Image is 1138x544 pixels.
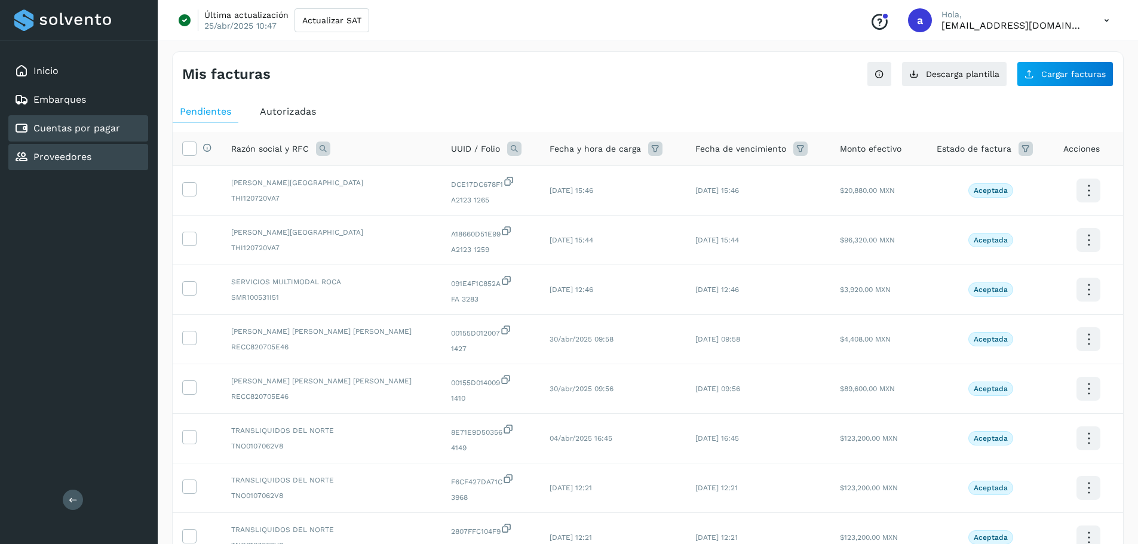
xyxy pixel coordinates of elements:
a: Cuentas por pagar [33,122,120,134]
span: [DATE] 15:46 [550,186,593,195]
span: $123,200.00 MXN [840,434,898,442]
p: Aceptada [974,434,1008,442]
span: 1427 [451,343,530,354]
span: [DATE] 15:46 [695,186,739,195]
span: TNO0107062V8 [231,490,432,501]
span: $20,880.00 MXN [840,186,895,195]
span: Fecha y hora de carga [550,143,641,155]
span: THI120720VA7 [231,193,432,204]
span: [DATE] 16:45 [695,434,739,442]
span: DCE17DC678F1 [451,176,530,190]
span: $3,920.00 MXN [840,285,891,294]
span: Descarga plantilla [926,70,999,78]
span: FA 3283 [451,294,530,305]
span: [DATE] 12:46 [695,285,739,294]
a: Inicio [33,65,59,76]
span: RECC820705E46 [231,342,432,352]
h4: Mis facturas [182,66,271,83]
p: Aceptada [974,186,1008,195]
span: SMR100531I51 [231,292,432,303]
span: [DATE] 09:58 [695,335,740,343]
span: Pendientes [180,106,231,117]
p: administracion@aplogistica.com [941,20,1085,31]
span: [DATE] 15:44 [695,236,739,244]
a: Embarques [33,94,86,105]
span: $96,320.00 MXN [840,236,895,244]
span: [PERSON_NAME][GEOGRAPHIC_DATA] [231,227,432,238]
div: Inicio [8,58,148,84]
span: Estado de factura [937,143,1011,155]
span: THI120720VA7 [231,242,432,253]
span: [DATE] 12:21 [695,484,738,492]
button: Actualizar SAT [295,8,369,32]
span: $4,408.00 MXN [840,335,891,343]
p: 25/abr/2025 10:47 [204,20,277,31]
span: 30/abr/2025 09:58 [550,335,614,343]
span: [PERSON_NAME] [PERSON_NAME] [PERSON_NAME] [231,326,432,337]
span: [DATE] 12:21 [550,533,592,542]
span: Monto efectivo [840,143,901,155]
a: Proveedores [33,151,91,162]
button: Cargar facturas [1017,62,1114,87]
span: 8E71E9D50356 [451,423,530,438]
span: UUID / Folio [451,143,500,155]
p: Aceptada [974,533,1008,542]
span: $123,200.00 MXN [840,484,898,492]
span: 2807FFC104F9 [451,523,530,537]
p: Aceptada [974,285,1008,294]
span: [PERSON_NAME][GEOGRAPHIC_DATA] [231,177,432,188]
p: Aceptada [974,385,1008,393]
span: TRANSLIQUIDOS DEL NORTE [231,475,432,485]
span: A2123 1265 [451,195,530,205]
span: Acciones [1063,143,1100,155]
span: Fecha de vencimiento [695,143,786,155]
span: 1410 [451,393,530,404]
span: [DATE] 12:21 [695,533,738,542]
span: TRANSLIQUIDOS DEL NORTE [231,524,432,535]
span: 3968 [451,492,530,503]
span: F6CF427DA71C [451,473,530,487]
span: [PERSON_NAME] [PERSON_NAME] [PERSON_NAME] [231,376,432,386]
p: Aceptada [974,335,1008,343]
span: Cargar facturas [1041,70,1106,78]
span: $89,600.00 MXN [840,385,895,393]
span: 30/abr/2025 09:56 [550,385,614,393]
span: 091E4F1C852A [451,275,530,289]
span: TNO0107062V8 [231,441,432,451]
span: RECC820705E46 [231,391,432,402]
span: TRANSLIQUIDOS DEL NORTE [231,425,432,436]
div: Proveedores [8,144,148,170]
span: [DATE] 15:44 [550,236,593,244]
span: 04/abr/2025 16:45 [550,434,612,442]
span: SERVICIOS MULTIMODAL ROCA [231,276,432,287]
p: Aceptada [974,484,1008,492]
span: 00155D012007 [451,324,530,339]
span: [DATE] 09:56 [695,385,740,393]
span: [DATE] 12:21 [550,484,592,492]
div: Cuentas por pagar [8,115,148,142]
span: Autorizadas [260,106,316,117]
button: Descarga plantilla [901,62,1007,87]
p: Aceptada [974,236,1008,244]
span: [DATE] 12:46 [550,285,593,294]
span: 4149 [451,442,530,453]
p: Hola, [941,10,1085,20]
span: Razón social y RFC [231,143,309,155]
span: A2123 1259 [451,244,530,255]
span: Actualizar SAT [302,16,361,24]
p: Última actualización [204,10,289,20]
span: $123,200.00 MXN [840,533,898,542]
span: A18660D51E99 [451,225,530,239]
div: Embarques [8,87,148,113]
span: 00155D014009 [451,374,530,388]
